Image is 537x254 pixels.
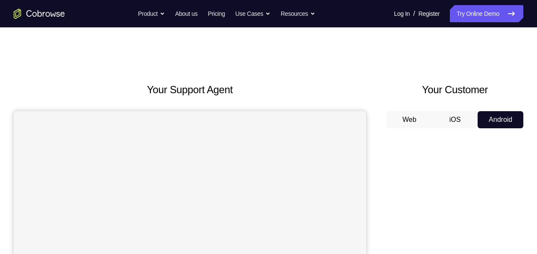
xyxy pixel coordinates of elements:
button: Product [138,5,165,22]
button: Android [478,111,523,128]
a: Log In [394,5,410,22]
a: Go to the home page [14,9,65,19]
button: Resources [281,5,315,22]
a: Try Online Demo [450,5,523,22]
span: / [413,9,415,19]
a: Register [419,5,440,22]
h2: Your Support Agent [14,82,366,97]
a: Pricing [208,5,225,22]
a: About us [175,5,197,22]
button: iOS [432,111,478,128]
button: Use Cases [235,5,270,22]
h2: Your Customer [387,82,523,97]
button: Web [387,111,432,128]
